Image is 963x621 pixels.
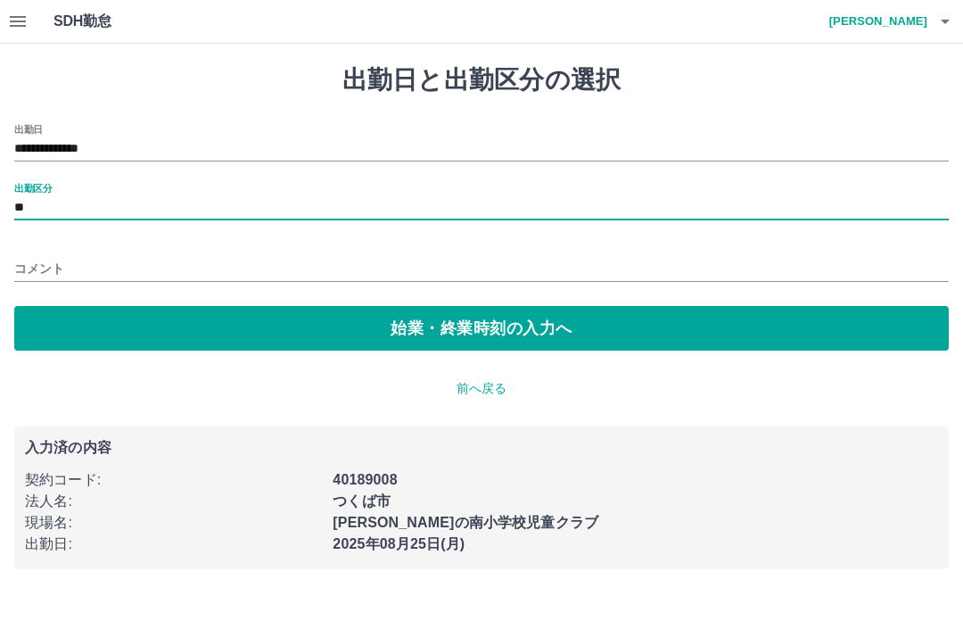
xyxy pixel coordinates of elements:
[14,306,949,351] button: 始業・終業時刻の入力へ
[14,122,43,136] label: 出勤日
[14,379,949,398] p: 前へ戻る
[333,472,397,487] b: 40189008
[25,512,322,534] p: 現場名 :
[25,469,322,491] p: 契約コード :
[333,493,391,509] b: つくば市
[25,491,322,512] p: 法人名 :
[333,536,465,551] b: 2025年08月25日(月)
[25,534,322,555] p: 出勤日 :
[14,65,949,95] h1: 出勤日と出勤区分の選択
[333,515,598,530] b: [PERSON_NAME]の南小学校児童クラブ
[25,441,938,455] p: 入力済の内容
[14,181,52,195] label: 出勤区分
